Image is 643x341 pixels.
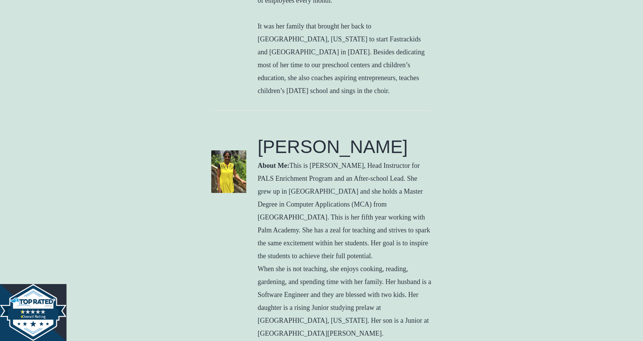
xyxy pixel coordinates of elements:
[258,22,425,95] span: It was her family that brought her back to [GEOGRAPHIC_DATA], [US_STATE] to start Fastrackids and...
[211,150,246,193] img: suchtria-5d96483cdb4e5
[21,314,23,319] tspan: 0
[258,162,290,169] strong: About Me:
[21,314,46,319] text: Overall Rating
[258,135,432,159] h2: [PERSON_NAME]
[258,162,431,337] span: This is [PERSON_NAME], Head Instructor for PALS Enrichment Program and an After-school Lead. She ...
